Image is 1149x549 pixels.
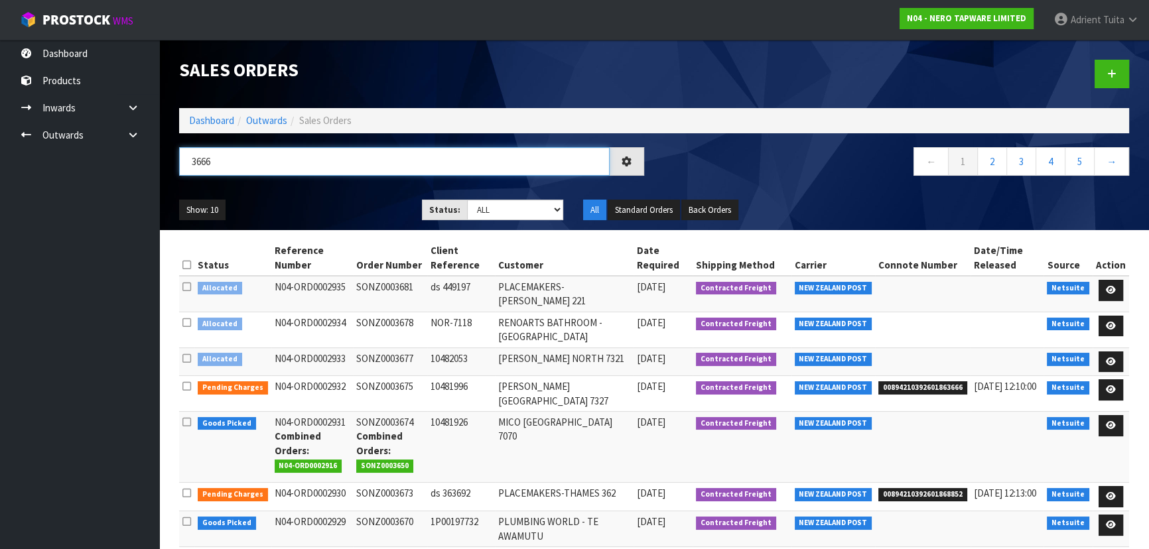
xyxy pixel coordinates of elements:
[495,240,634,276] th: Customer
[791,240,876,276] th: Carrier
[427,412,495,483] td: 10481926
[275,430,321,456] strong: Combined Orders:
[271,240,354,276] th: Reference Number
[495,412,634,483] td: MICO [GEOGRAPHIC_DATA] 7070
[907,13,1026,24] strong: N04 - NERO TAPWARE LIMITED
[875,240,971,276] th: Connote Number
[42,11,110,29] span: ProStock
[198,353,242,366] span: Allocated
[353,483,427,511] td: SONZ0003673
[637,280,665,293] span: [DATE]
[1047,282,1089,295] span: Netsuite
[427,240,495,276] th: Client Reference
[189,114,234,127] a: Dashboard
[353,511,427,547] td: SONZ0003670
[353,240,427,276] th: Order Number
[271,511,354,547] td: N04-ORD0002929
[637,352,665,365] span: [DATE]
[353,312,427,347] td: SONZ0003678
[20,11,36,28] img: cube-alt.png
[271,312,354,347] td: N04-ORD0002934
[495,312,634,347] td: RENOARTS BATHROOM - [GEOGRAPHIC_DATA]
[353,376,427,412] td: SONZ0003675
[696,381,776,395] span: Contracted Freight
[179,200,226,221] button: Show: 10
[878,488,967,501] span: 00894210392601868852
[1065,147,1095,176] a: 5
[198,282,242,295] span: Allocated
[696,282,776,295] span: Contracted Freight
[353,347,427,376] td: SONZ0003677
[1047,381,1089,395] span: Netsuite
[795,517,872,530] span: NEW ZEALAND POST
[795,488,872,501] span: NEW ZEALAND POST
[495,511,634,547] td: PLUMBING WORLD - TE AWAMUTU
[795,381,872,395] span: NEW ZEALAND POST
[1094,147,1129,176] a: →
[299,114,352,127] span: Sales Orders
[429,204,460,215] strong: Status:
[427,276,495,312] td: ds 449197
[637,316,665,329] span: [DATE]
[427,347,495,376] td: 10482053
[198,488,268,501] span: Pending Charges
[637,416,665,428] span: [DATE]
[974,487,1036,499] span: [DATE] 12:13:00
[878,381,967,395] span: 00894210392601863666
[246,114,287,127] a: Outwards
[1103,13,1124,26] span: Tuita
[696,517,776,530] span: Contracted Freight
[1047,353,1089,366] span: Netsuite
[1047,517,1089,530] span: Netsuite
[1036,147,1065,176] a: 4
[353,412,427,483] td: SONZ0003674
[681,200,738,221] button: Back Orders
[495,376,634,412] td: [PERSON_NAME][GEOGRAPHIC_DATA] 7327
[495,276,634,312] td: PLACEMAKERS-[PERSON_NAME] 221
[356,430,403,456] strong: Combined Orders:
[1047,318,1089,331] span: Netsuite
[693,240,791,276] th: Shipping Method
[1071,13,1101,26] span: Adrient
[495,483,634,511] td: PLACEMAKERS-THAMES 362
[1047,417,1089,430] span: Netsuite
[271,376,354,412] td: N04-ORD0002932
[198,381,268,395] span: Pending Charges
[179,147,610,176] input: Search sales orders
[179,60,644,80] h1: Sales Orders
[1047,488,1089,501] span: Netsuite
[198,318,242,331] span: Allocated
[356,459,413,473] span: SONZ0003650
[664,147,1129,180] nav: Page navigation
[1093,240,1129,276] th: Action
[194,240,271,276] th: Status
[427,312,495,347] td: NOR-7118
[427,376,495,412] td: 10481996
[1006,147,1036,176] a: 3
[795,417,872,430] span: NEW ZEALAND POST
[271,347,354,376] td: N04-ORD0002933
[198,417,256,430] span: Goods Picked
[795,318,872,331] span: NEW ZEALAND POST
[353,276,427,312] td: SONZ0003681
[427,511,495,547] td: 1P00197732
[795,353,872,366] span: NEW ZEALAND POST
[795,282,872,295] span: NEW ZEALAND POST
[696,488,776,501] span: Contracted Freight
[971,240,1044,276] th: Date/Time Released
[271,483,354,511] td: N04-ORD0002930
[948,147,978,176] a: 1
[637,487,665,499] span: [DATE]
[974,380,1036,393] span: [DATE] 12:10:00
[696,318,776,331] span: Contracted Freight
[271,412,354,483] td: N04-ORD0002931
[275,459,342,473] span: N04-ORD0002916
[696,353,776,366] span: Contracted Freight
[198,517,256,530] span: Goods Picked
[696,417,776,430] span: Contracted Freight
[113,15,133,27] small: WMS
[913,147,949,176] a: ←
[634,240,693,276] th: Date Required
[271,276,354,312] td: N04-ORD0002935
[608,200,680,221] button: Standard Orders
